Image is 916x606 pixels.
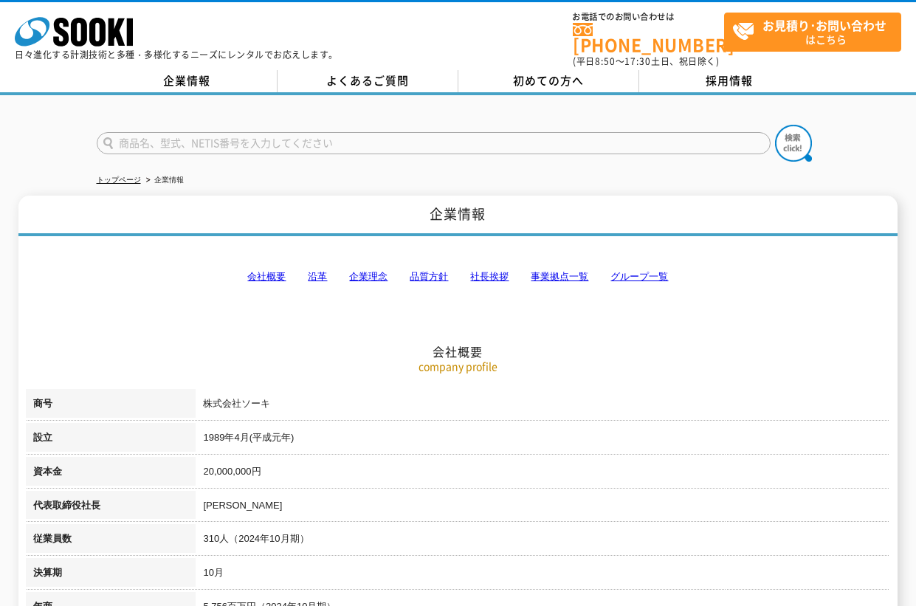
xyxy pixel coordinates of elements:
[196,491,889,525] td: [PERSON_NAME]
[26,359,889,374] p: company profile
[775,125,812,162] img: btn_search.png
[610,271,668,282] a: グループ一覧
[639,70,820,92] a: 採用情報
[531,271,588,282] a: 事業拠点一覧
[26,389,196,423] th: 商号
[573,55,719,68] span: (平日 ～ 土日、祝日除く)
[573,13,724,21] span: お電話でのお問い合わせは
[26,491,196,525] th: 代表取締役社長
[624,55,651,68] span: 17:30
[513,72,584,89] span: 初めての方へ
[762,16,886,34] strong: お見積り･お問い合わせ
[349,271,388,282] a: 企業理念
[732,13,900,50] span: はこちら
[18,196,898,236] h1: 企業情報
[26,457,196,491] th: 資本金
[595,55,616,68] span: 8:50
[724,13,901,52] a: お見積り･お問い合わせはこちら
[196,389,889,423] td: 株式会社ソーキ
[278,70,458,92] a: よくあるご質問
[26,558,196,592] th: 決算期
[308,271,327,282] a: 沿革
[247,271,286,282] a: 会社概要
[97,132,771,154] input: 商品名、型式、NETIS番号を入力してください
[458,70,639,92] a: 初めての方へ
[143,173,184,188] li: 企業情報
[26,196,889,359] h2: 会社概要
[196,423,889,457] td: 1989年4月(平成元年)
[26,423,196,457] th: 設立
[573,23,724,53] a: [PHONE_NUMBER]
[196,457,889,491] td: 20,000,000円
[15,50,338,59] p: 日々進化する計測技術と多種・多様化するニーズにレンタルでお応えします。
[196,524,889,558] td: 310人（2024年10月期）
[97,70,278,92] a: 企業情報
[196,558,889,592] td: 10月
[97,176,141,184] a: トップページ
[470,271,509,282] a: 社長挨拶
[410,271,448,282] a: 品質方針
[26,524,196,558] th: 従業員数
